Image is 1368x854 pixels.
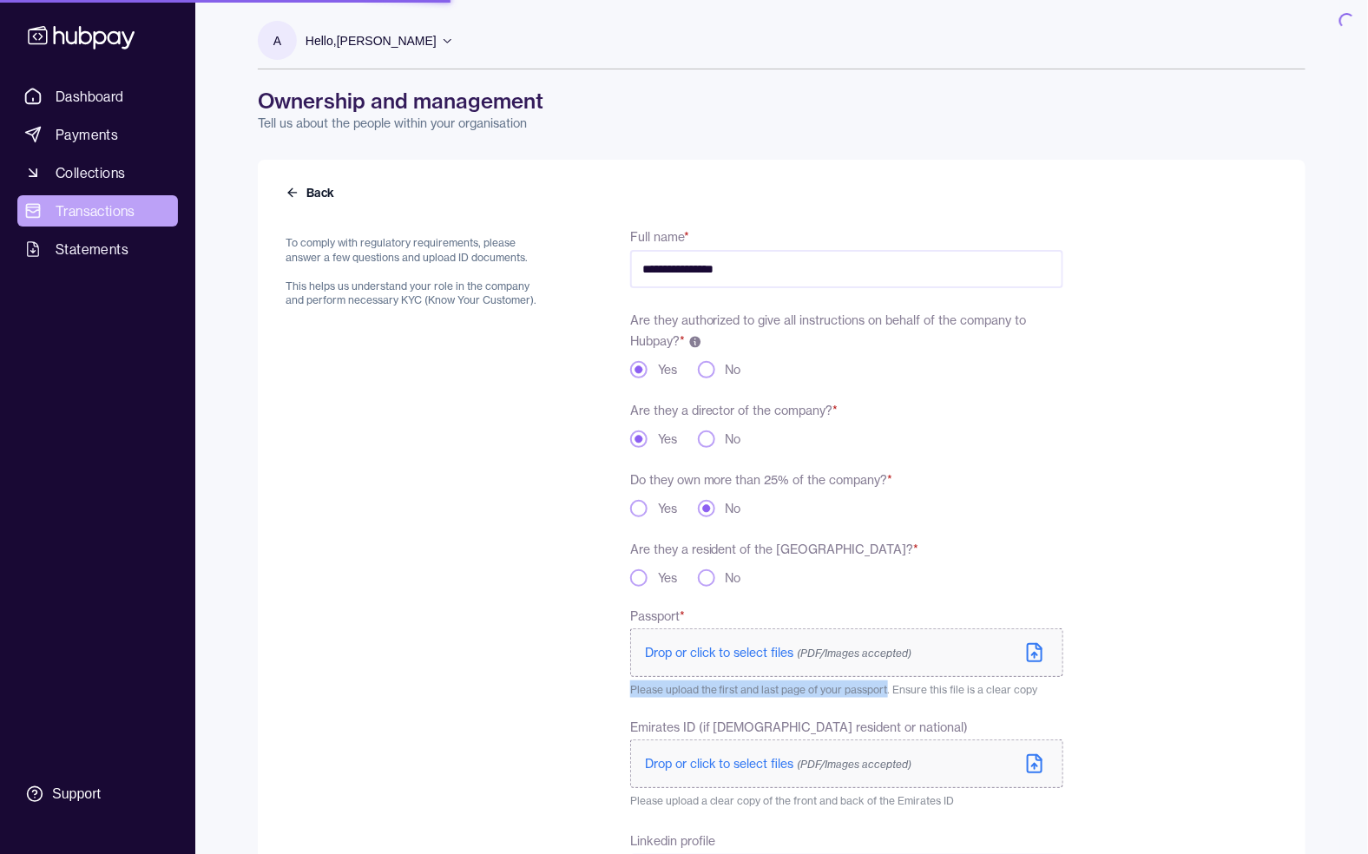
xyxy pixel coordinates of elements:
label: Yes [658,361,677,378]
button: Back [286,184,338,201]
label: Do they own more than 25% of the company? [630,472,893,488]
p: Tell us about the people within your organisation [258,115,1306,132]
div: Support [52,785,101,804]
label: Yes [658,569,677,587]
a: Transactions [17,195,178,227]
span: Drop or click to select files [645,756,912,772]
span: (PDF/Images accepted) [798,758,912,771]
a: Payments [17,119,178,150]
label: Are they a director of the company? [630,403,839,418]
span: Passport [630,608,685,625]
span: Are they authorized to give all instructions on behalf of the company to Hubpay? [630,312,1027,349]
h1: Ownership and management [258,87,1306,115]
span: Transactions [56,200,135,221]
label: Full name [630,229,689,245]
span: Payments [56,124,118,145]
label: No [726,569,741,587]
p: A [273,31,281,50]
span: Statements [56,239,128,259]
p: To comply with regulatory requirements, please answer a few questions and upload ID documents. Th... [286,236,547,308]
a: Dashboard [17,81,178,112]
a: Collections [17,157,178,188]
span: Collections [56,162,125,183]
label: No [726,500,741,517]
span: Dashboard [56,86,124,107]
label: No [726,430,741,448]
span: (PDF/Images accepted) [798,647,912,660]
span: Please upload a clear copy of the front and back of the Emirates ID [630,794,955,807]
span: Please upload the first and last page of your passport. Ensure this file is a clear copy [630,683,1038,696]
label: Yes [658,430,677,448]
a: Support [17,776,178,812]
span: Drop or click to select files [645,645,912,660]
label: No [726,361,741,378]
p: Hello, [PERSON_NAME] [306,31,437,50]
span: Emirates ID (if [DEMOGRAPHIC_DATA] resident or national) [630,719,969,736]
label: Linkedin profile [630,833,715,849]
a: Statements [17,233,178,265]
label: Yes [658,500,677,517]
label: Are they a resident of the [GEOGRAPHIC_DATA]? [630,542,919,557]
